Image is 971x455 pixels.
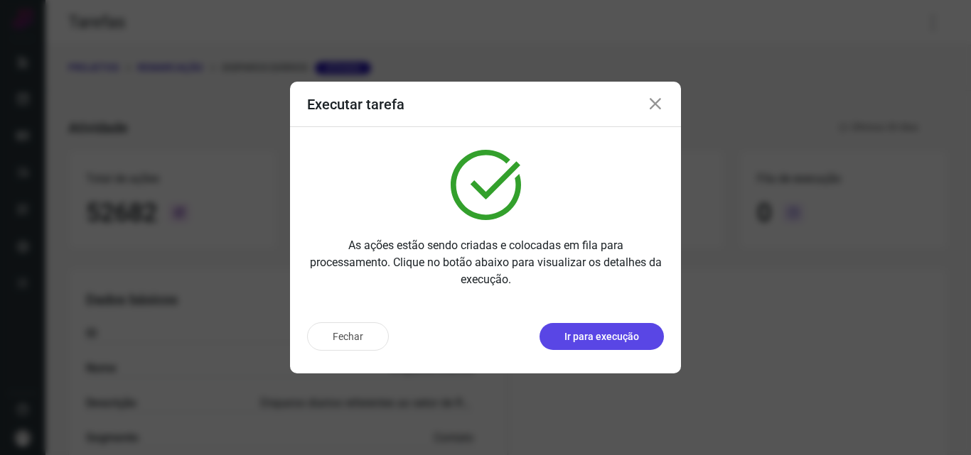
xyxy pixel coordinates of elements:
p: Ir para execução [564,329,639,344]
button: Fechar [307,322,389,351]
h3: Executar tarefa [307,96,404,113]
p: As ações estão sendo criadas e colocadas em fila para processamento. Clique no botão abaixo para ... [307,237,664,288]
button: Ir para execução [540,323,664,350]
img: verified.svg [451,150,521,220]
